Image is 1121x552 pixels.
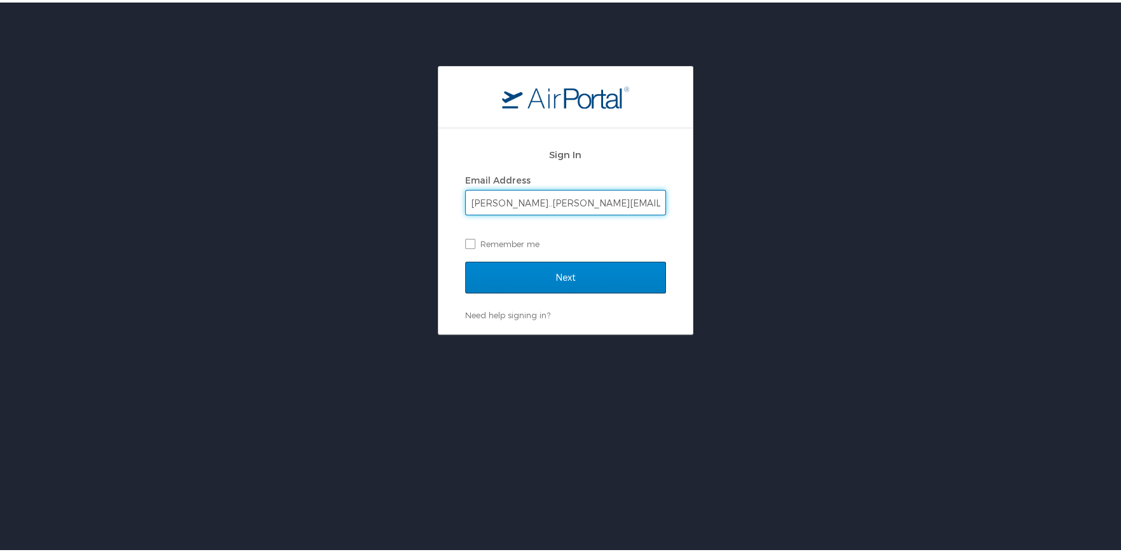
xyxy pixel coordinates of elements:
input: Next [465,259,666,291]
a: Need help signing in? [465,307,550,318]
img: logo [502,83,629,106]
h2: Sign In [465,145,666,159]
label: Remember me [465,232,666,251]
label: Email Address [465,172,531,183]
